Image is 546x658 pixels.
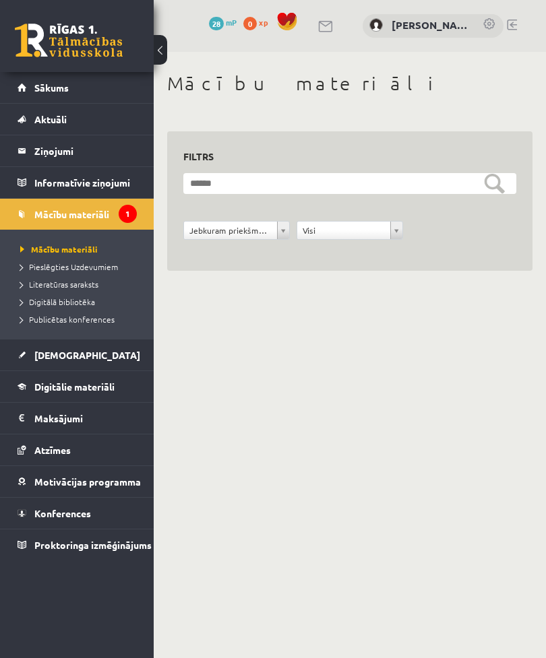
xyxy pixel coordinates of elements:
[34,381,115,393] span: Digitālie materiāli
[183,147,500,166] h3: Filtrs
[18,434,137,465] a: Atzīmes
[184,222,289,239] a: Jebkuram priekšmetam
[392,18,469,33] a: [PERSON_NAME]
[18,339,137,370] a: [DEMOGRAPHIC_DATA]
[20,261,140,273] a: Pieslēgties Uzdevumiem
[189,222,272,239] span: Jebkuram priekšmetam
[34,208,109,220] span: Mācību materiāli
[20,279,98,290] span: Literatūras saraksts
[18,167,137,198] a: Informatīvie ziņojumi1
[18,104,137,135] a: Aktuāli
[167,72,533,95] h1: Mācību materiāli
[243,17,274,28] a: 0 xp
[119,205,137,223] i: 1
[34,349,140,361] span: [DEMOGRAPHIC_DATA]
[34,507,91,519] span: Konferences
[18,403,137,434] a: Maksājumi
[20,313,140,325] a: Publicētas konferences
[34,113,67,125] span: Aktuāli
[20,261,118,272] span: Pieslēgties Uzdevumiem
[20,296,140,308] a: Digitālā bibliotēka
[34,444,71,456] span: Atzīmes
[369,18,383,32] img: Ilze Everte
[297,222,402,239] a: Visi
[15,24,123,57] a: Rīgas 1. Tālmācības vidusskola
[18,371,137,402] a: Digitālie materiāli
[18,135,137,166] a: Ziņojumi
[18,466,137,497] a: Motivācijas programma
[18,529,137,560] a: Proktoringa izmēģinājums
[209,17,237,28] a: 28 mP
[34,81,69,94] span: Sākums
[243,17,257,30] span: 0
[209,17,224,30] span: 28
[18,498,137,529] a: Konferences
[226,17,237,28] span: mP
[303,222,385,239] span: Visi
[20,314,115,325] span: Publicētas konferences
[20,244,98,255] span: Mācību materiāli
[20,278,140,290] a: Literatūras saraksts
[18,72,137,103] a: Sākums
[34,539,152,551] span: Proktoringa izmēģinājums
[34,167,137,198] legend: Informatīvie ziņojumi
[34,135,137,166] legend: Ziņojumi
[18,199,137,230] a: Mācību materiāli
[34,475,141,488] span: Motivācijas programma
[34,403,137,434] legend: Maksājumi
[259,17,268,28] span: xp
[20,296,95,307] span: Digitālā bibliotēka
[20,243,140,255] a: Mācību materiāli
